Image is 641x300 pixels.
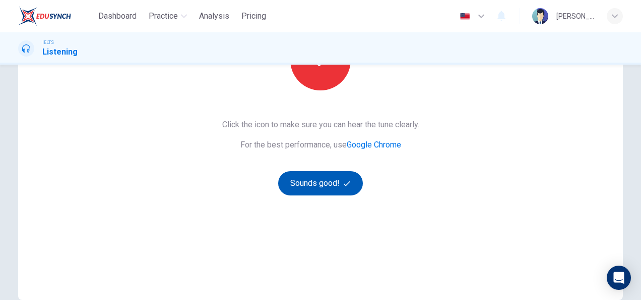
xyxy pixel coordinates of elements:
button: Pricing [237,7,270,25]
button: Practice [145,7,191,25]
button: Dashboard [94,7,141,25]
a: Google Chrome [347,140,401,149]
span: IELTS [42,39,54,46]
span: For the best performance, use [222,139,419,151]
span: Analysis [199,10,229,22]
span: Pricing [241,10,266,22]
h1: Listening [42,46,78,58]
div: Open Intercom Messenger [607,266,631,290]
span: Click the icon to make sure you can hear the tune clearly. [222,119,419,131]
img: en [459,13,471,20]
img: Profile picture [532,8,548,24]
span: Dashboard [98,10,137,22]
a: EduSynch logo [18,6,94,26]
span: Practice [149,10,178,22]
button: Sounds good! [278,171,363,195]
img: EduSynch logo [18,6,71,26]
div: [PERSON_NAME] [556,10,595,22]
button: Analysis [195,7,233,25]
